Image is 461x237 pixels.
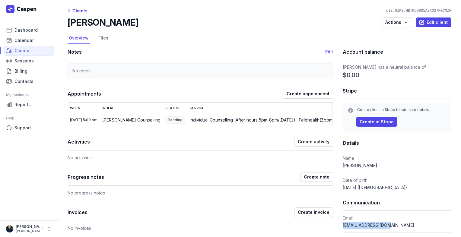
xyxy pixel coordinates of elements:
[382,17,412,27] button: Actions
[357,107,447,112] div: Create client in Stripe to add card details.
[70,118,97,122] div: [DATE] 5:00 pm
[343,71,359,79] span: $0.00
[68,7,87,14] div: Clients
[68,186,333,197] div: No progress notes
[68,33,451,44] nav: Tabs
[343,223,414,228] span: [EMAIL_ADDRESS][DOMAIN_NAME]
[6,113,52,123] div: Help
[14,27,38,34] span: Dashboard
[14,47,29,54] span: Clients
[304,173,329,181] span: Create note
[165,116,185,124] span: Pending
[68,17,138,28] h2: [PERSON_NAME]
[68,33,90,44] a: Overview
[325,48,333,55] button: Edit
[343,87,451,95] h1: Stripe
[343,185,407,190] span: [DATE] ([DEMOGRAPHIC_DATA])
[416,17,451,27] button: Edit client
[100,114,163,126] td: [PERSON_NAME] Counselling
[14,78,33,85] span: Contacts
[343,177,451,184] dt: Date of birth
[343,198,451,207] h1: Communication
[97,33,110,44] a: Files
[68,90,283,98] h1: Appointments
[343,163,377,168] span: [PERSON_NAME]
[68,103,100,114] th: When
[419,19,448,26] span: Edit client
[343,155,451,162] dt: Name
[298,138,329,145] span: Create activity
[68,48,325,56] h1: Notes
[343,214,451,222] dt: Email
[14,68,27,75] span: Billing
[384,8,454,13] div: cli_01K3JHBTKD9805ASX027M0CMZR
[298,209,329,216] span: Create invoice
[163,103,187,114] th: Status
[68,137,294,146] h1: Activities
[6,90,52,100] div: My business
[16,224,43,229] div: [PERSON_NAME]
[14,37,34,44] span: Calendar
[100,103,163,114] th: Where
[68,173,300,181] h1: Progress notes
[343,65,426,70] span: [PERSON_NAME] has a neutral balance of
[68,221,333,232] div: No invoices
[72,68,91,73] span: No notes.
[287,90,329,97] span: Create appointment
[385,19,409,26] span: Actions
[356,117,397,127] button: Create in Stripe
[14,101,31,108] span: Reports
[187,103,364,114] th: Service
[360,118,394,125] span: Create in Stripe
[343,139,451,147] h1: Details
[68,150,333,161] div: No activities
[343,48,451,56] h1: Account balance
[14,57,34,65] span: Sessions
[6,225,13,232] img: User profile image
[16,229,43,233] div: [PERSON_NAME][EMAIL_ADDRESS][DOMAIN_NAME][PERSON_NAME]
[187,114,364,126] td: Individual Counselling (After hours 5pm-8pm/[DATE])- Telehealth(Zoom or telephone)
[14,124,31,131] span: Support
[68,208,294,216] h1: Invoices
